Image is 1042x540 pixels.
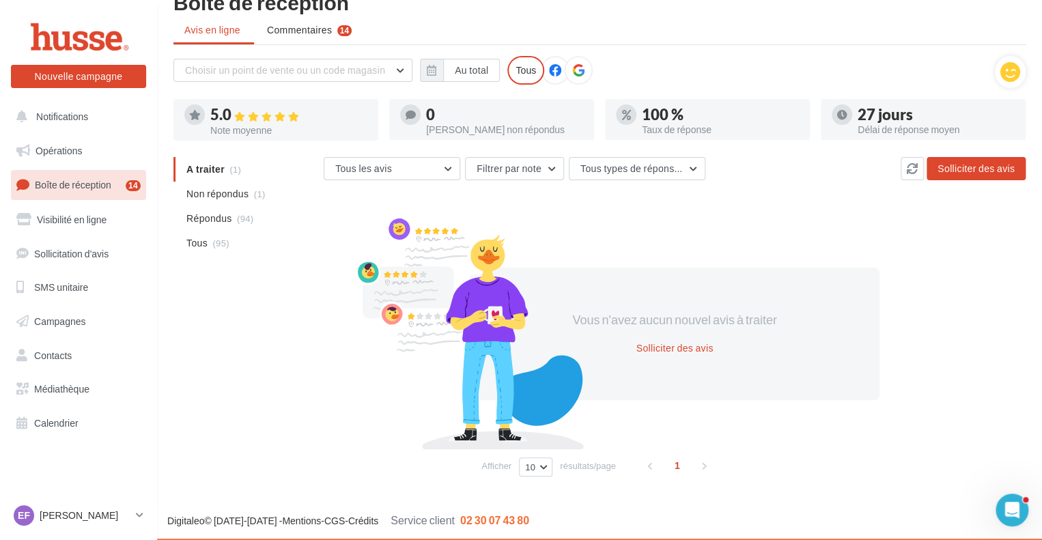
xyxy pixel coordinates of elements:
span: (94) [237,213,253,224]
a: Digitaleo [167,515,204,526]
a: Opérations [8,137,149,165]
span: Choisir un point de vente ou un code magasin [185,64,385,76]
div: Note moyenne [210,126,367,135]
span: Tous [186,236,208,250]
span: Sollicitation d'avis [34,247,109,259]
a: EF [PERSON_NAME] [11,502,146,528]
button: Tous types de réponses [569,157,705,180]
iframe: Intercom live chat [996,494,1028,526]
button: Tous les avis [324,157,460,180]
span: (95) [212,238,229,248]
span: Non répondus [186,187,249,201]
div: 27 jours [858,107,1015,122]
a: Visibilité en ligne [8,205,149,234]
span: (1) [254,188,266,199]
div: Vous n'avez aucun nouvel avis à traiter [557,311,792,329]
span: 10 [525,461,535,472]
span: Afficher [481,459,511,472]
a: Calendrier [8,409,149,438]
span: 1 [666,455,688,477]
a: Crédits [348,515,378,526]
span: Boîte de réception [35,179,111,190]
button: Choisir un point de vente ou un code magasin [173,59,412,82]
button: 10 [519,457,552,477]
button: Filtrer par note [465,157,564,180]
span: Calendrier [34,417,79,429]
span: Campagnes [34,315,86,327]
button: Nouvelle campagne [11,65,146,88]
span: Visibilité en ligne [37,214,107,225]
a: Sollicitation d'avis [8,240,149,268]
span: Médiathèque [34,383,89,395]
a: CGS [324,515,345,526]
span: Répondus [186,212,232,225]
div: 0 [426,107,583,122]
span: Contacts [34,350,72,361]
div: Taux de réponse [642,125,799,134]
div: Tous [507,56,544,85]
span: SMS unitaire [34,281,88,293]
div: [PERSON_NAME] non répondus [426,125,583,134]
button: Au total [420,59,500,82]
span: © [DATE]-[DATE] - - - [167,515,529,526]
span: Notifications [36,111,88,122]
button: Solliciter des avis [630,340,718,356]
a: Mentions [282,515,321,526]
a: SMS unitaire [8,273,149,302]
div: 14 [126,180,141,191]
span: résultats/page [560,459,616,472]
a: Contacts [8,341,149,370]
span: Commentaires [267,23,332,37]
div: Délai de réponse moyen [858,125,1015,134]
button: Au total [443,59,500,82]
a: Médiathèque [8,375,149,403]
span: 02 30 07 43 80 [460,513,529,526]
div: 14 [337,25,352,36]
button: Notifications [8,102,143,131]
p: [PERSON_NAME] [40,509,130,522]
a: Boîte de réception14 [8,170,149,199]
span: EF [18,509,30,522]
div: 5.0 [210,107,367,123]
span: Tous types de réponses [580,162,685,174]
span: Service client [391,513,455,526]
a: Campagnes [8,307,149,336]
button: Solliciter des avis [927,157,1026,180]
span: Opérations [36,145,82,156]
div: 100 % [642,107,799,122]
span: Tous les avis [335,162,392,174]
